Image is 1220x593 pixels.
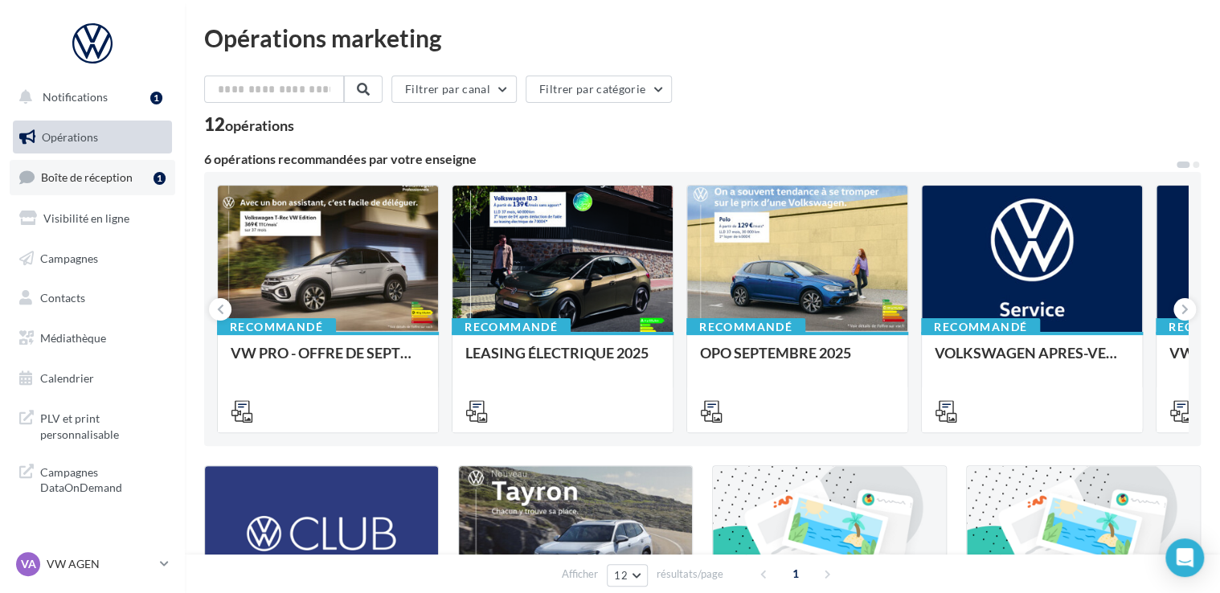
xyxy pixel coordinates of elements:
a: VA VW AGEN [13,549,172,579]
div: LEASING ÉLECTRIQUE 2025 [465,345,660,377]
div: 12 [204,116,294,133]
span: 12 [614,569,628,582]
div: Recommandé [686,318,805,336]
p: VW AGEN [47,556,154,572]
div: 1 [150,92,162,104]
button: Notifications 1 [10,80,169,114]
span: Afficher [562,566,598,582]
span: Calendrier [40,371,94,385]
a: Médiathèque [10,321,175,355]
span: Opérations [42,130,98,144]
span: Médiathèque [40,331,106,345]
div: Opérations marketing [204,26,1201,50]
div: opérations [225,118,294,133]
button: Filtrer par catégorie [526,76,672,103]
span: Contacts [40,291,85,305]
a: Visibilité en ligne [10,202,175,235]
span: Visibilité en ligne [43,211,129,225]
span: Campagnes DataOnDemand [40,461,166,496]
div: Recommandé [217,318,336,336]
div: VW PRO - OFFRE DE SEPTEMBRE 25 [231,345,425,377]
span: résultats/page [657,566,723,582]
span: VA [21,556,36,572]
button: Filtrer par canal [391,76,517,103]
div: Recommandé [921,318,1040,336]
div: 6 opérations recommandées par votre enseigne [204,153,1175,166]
span: 1 [783,561,809,587]
span: PLV et print personnalisable [40,407,166,442]
a: Calendrier [10,362,175,395]
span: Notifications [43,90,108,104]
div: VOLKSWAGEN APRES-VENTE [935,345,1129,377]
a: Campagnes DataOnDemand [10,455,175,502]
span: Boîte de réception [41,170,133,184]
a: Opérations [10,121,175,154]
div: 1 [154,172,166,185]
span: Campagnes [40,251,98,264]
a: Campagnes [10,242,175,276]
a: Boîte de réception1 [10,160,175,194]
div: OPO SEPTEMBRE 2025 [700,345,895,377]
button: 12 [607,564,648,587]
a: PLV et print personnalisable [10,401,175,448]
a: Contacts [10,281,175,315]
div: Recommandé [452,318,571,336]
div: Open Intercom Messenger [1165,538,1204,577]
